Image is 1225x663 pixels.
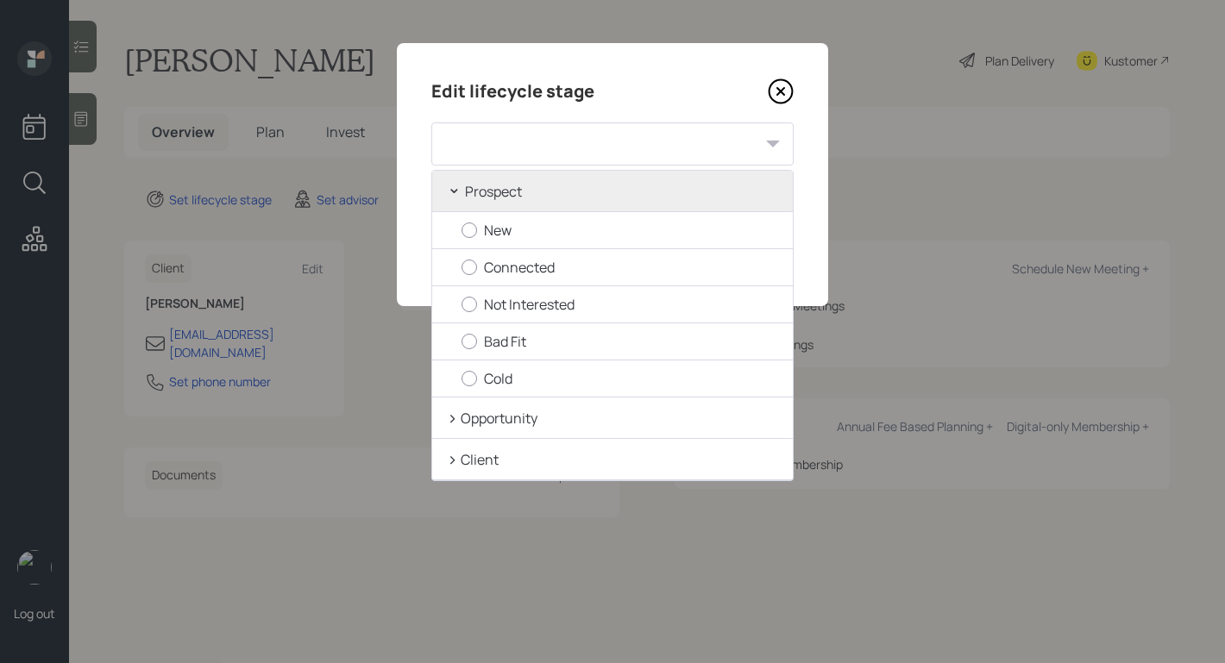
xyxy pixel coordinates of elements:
div: Opportunity [432,397,793,439]
div: > [447,447,457,471]
div: ⌄ [447,175,462,198]
label: Connected [462,258,778,277]
label: New [462,221,778,240]
label: Bad Fit [462,332,778,351]
label: Not Interested [462,295,778,314]
div: > [447,406,457,429]
label: Cold [462,369,778,388]
div: Prospect [432,171,793,212]
h4: Edit lifecycle stage [431,78,594,105]
div: Client [432,439,793,480]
